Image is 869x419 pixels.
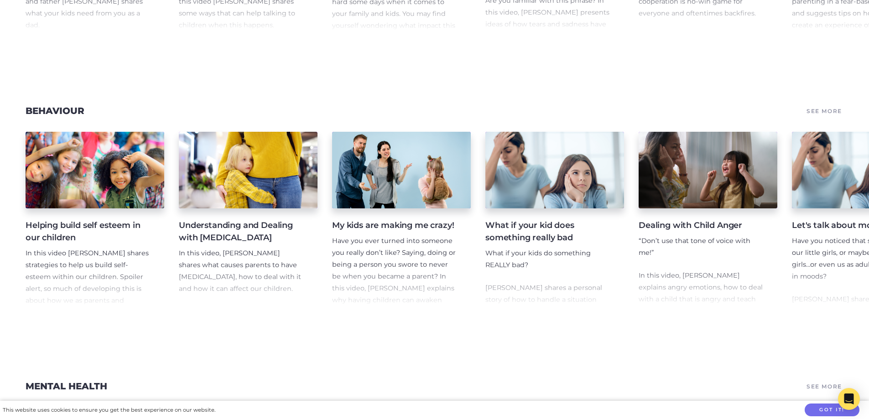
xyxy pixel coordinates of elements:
a: Behaviour [26,105,84,116]
p: Have you ever turned into someone you really don’t like? Saying, doing or being a person you swor... [332,235,456,341]
h4: What if your kid does something really bad [485,219,609,244]
a: What if your kid does something really bad What if your kids do something REALLY bad? [PERSON_NAM... [485,132,624,307]
p: In this video, [PERSON_NAME] explains angry emotions, how to deal with a child that is angry and ... [639,270,763,329]
button: Got it! [805,403,859,417]
a: Dealing with Child Anger “Don’t use that tone of voice with me!” In this video, [PERSON_NAME] exp... [639,132,777,307]
h4: My kids are making me crazy! [332,219,456,232]
div: Open Intercom Messenger [838,388,860,410]
a: Helping build self esteem in our children In this video [PERSON_NAME] shares strategies to help u... [26,132,164,307]
div: This website uses cookies to ensure you get the best experience on our website. [3,405,215,415]
p: In this video, [PERSON_NAME] shares what causes parents to have [MEDICAL_DATA], how to deal with ... [179,248,303,295]
p: In this video [PERSON_NAME] shares strategies to help us build self-esteem within our children. S... [26,248,150,401]
a: Understanding and Dealing with [MEDICAL_DATA] In this video, [PERSON_NAME] shares what causes par... [179,132,317,307]
h4: Helping build self esteem in our children [26,219,150,244]
a: See More [805,380,843,393]
h4: Dealing with Child Anger [639,219,763,232]
p: [PERSON_NAME] shares a personal story of how to handle a situation when your child does something... [485,282,609,330]
a: My kids are making me crazy! Have you ever turned into someone you really don’t like? Saying, doi... [332,132,471,307]
p: What if your kids do something REALLY bad? [485,248,609,271]
h4: Understanding and Dealing with [MEDICAL_DATA] [179,219,303,244]
p: “Don’t use that tone of voice with me!” [639,235,763,259]
a: See More [805,104,843,117]
a: Mental Health [26,381,107,392]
